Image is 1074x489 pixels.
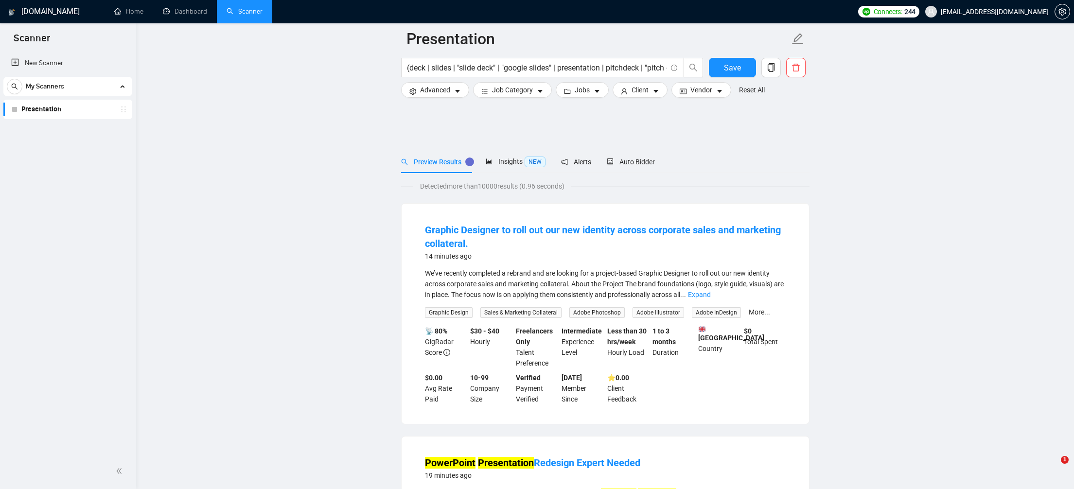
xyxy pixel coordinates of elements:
button: settingAdvancedcaret-down [401,82,469,98]
b: ⭐️ 0.00 [607,374,629,382]
span: Advanced [420,85,450,95]
span: Job Category [492,85,533,95]
a: Presentation [21,100,114,119]
b: $0.00 [425,374,442,382]
span: Adobe Photoshop [569,307,625,318]
span: caret-down [594,87,600,95]
span: caret-down [537,87,544,95]
span: 1 [1061,456,1069,464]
span: copy [762,63,780,72]
li: My Scanners [3,77,132,119]
b: 📡 80% [425,327,447,335]
button: barsJob Categorycaret-down [473,82,552,98]
button: userClientcaret-down [613,82,668,98]
b: Less than 30 hrs/week [607,327,647,346]
div: Payment Verified [514,372,560,404]
span: double-left [116,466,125,476]
input: Search Freelance Jobs... [407,62,667,74]
a: More... [749,308,770,316]
a: setting [1055,8,1070,16]
div: Client Feedback [605,372,651,404]
span: edit [792,33,804,45]
span: bars [481,87,488,95]
button: idcardVendorcaret-down [671,82,731,98]
div: Avg Rate Paid [423,372,469,404]
mark: Presentation [478,457,534,469]
b: Freelancers Only [516,327,553,346]
span: holder [120,105,127,113]
span: delete [787,63,805,72]
span: caret-down [716,87,723,95]
span: Scanner [6,31,58,52]
mark: PowerPoint [425,457,475,469]
button: setting [1055,4,1070,19]
div: Country [696,326,742,368]
span: area-chart [486,158,493,165]
div: Experience Level [560,326,605,368]
div: Company Size [468,372,514,404]
img: logo [8,4,15,20]
b: [GEOGRAPHIC_DATA] [698,326,764,342]
a: Expand [688,291,711,298]
div: Total Spent [742,326,788,368]
span: Vendor [690,85,712,95]
span: Sales & Marketing Collateral [480,307,562,318]
span: info-circle [443,349,450,356]
div: Tooltip anchor [465,157,474,166]
div: Duration [651,326,696,368]
span: folder [564,87,571,95]
div: Member Since [560,372,605,404]
span: user [928,8,934,15]
a: searchScanner [227,7,263,16]
div: Hourly [468,326,514,368]
span: search [684,63,703,72]
button: search [7,79,22,94]
b: 1 to 3 months [652,327,676,346]
div: Hourly Load [605,326,651,368]
button: delete [786,58,806,77]
span: Insights [486,157,546,165]
input: Scanner name... [406,27,790,51]
span: robot [607,158,614,165]
iframe: To enrich screen reader interactions, please activate Accessibility in Grammarly extension settings [1041,456,1064,479]
button: Save [709,58,756,77]
span: Preview Results [401,158,470,166]
span: caret-down [454,87,461,95]
a: Reset All [739,85,765,95]
span: setting [1055,8,1070,16]
span: setting [409,87,416,95]
span: user [621,87,628,95]
a: Graphic Designer to roll out our new identity across corporate sales and marketing collateral. [425,224,781,249]
span: idcard [680,87,687,95]
span: Alerts [561,158,591,166]
span: My Scanners [26,77,64,96]
span: search [7,83,22,90]
button: copy [761,58,781,77]
b: Intermediate [562,327,602,335]
span: Client [632,85,649,95]
a: New Scanner [11,53,124,73]
span: info-circle [671,65,677,71]
li: New Scanner [3,53,132,73]
img: upwork-logo.png [863,8,870,16]
span: Detected more than 10000 results (0.96 seconds) [413,181,571,192]
b: 10-99 [470,374,489,382]
span: notification [561,158,568,165]
img: 🇬🇧 [699,326,705,332]
span: Adobe InDesign [692,307,741,318]
span: search [401,158,408,165]
b: [DATE] [562,374,582,382]
div: Talent Preference [514,326,560,368]
div: 14 minutes ago [425,250,786,262]
a: PowerPoint PresentationRedesign Expert Needed [425,457,640,469]
span: Graphic Design [425,307,473,318]
a: dashboardDashboard [163,7,207,16]
b: Verified [516,374,541,382]
span: ... [680,291,686,298]
span: NEW [525,157,546,167]
div: GigRadar Score [423,326,469,368]
button: search [684,58,703,77]
span: caret-down [652,87,659,95]
span: Jobs [575,85,590,95]
span: Save [724,62,741,74]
